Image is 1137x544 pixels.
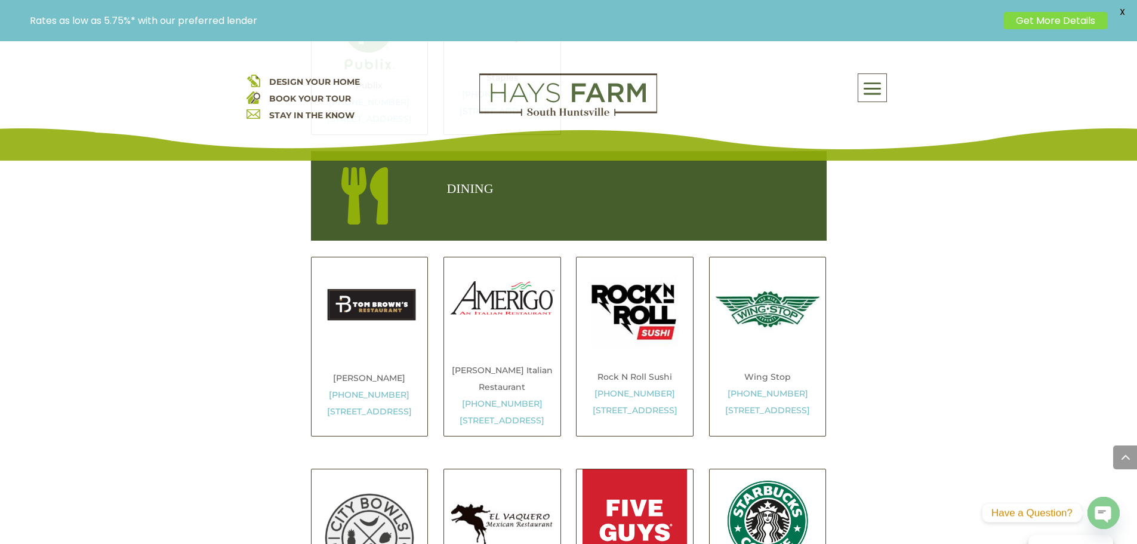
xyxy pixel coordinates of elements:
a: [STREET_ADDRESS] [327,406,412,417]
a: [PHONE_NUMBER] [462,398,543,409]
a: DESIGN YOUR HOME [269,76,360,87]
a: BOOK YOUR TOUR [269,93,351,104]
img: tombrowns [318,281,422,333]
a: [STREET_ADDRESS] [460,415,544,426]
p: [PERSON_NAME] Italian Restaurant [450,362,554,429]
h2: DINING [446,182,826,201]
span: X [1113,3,1131,21]
a: [STREET_ADDRESS] [725,405,810,416]
a: STAY IN THE KNOW [269,110,355,121]
a: Get More Details [1004,12,1107,29]
a: [PHONE_NUMBER] [728,388,808,399]
p: Rates as low as 5.75%* with our preferred lender [30,15,998,26]
p: [PERSON_NAME] [318,370,422,420]
a: [PHONE_NUMBER] [594,388,675,399]
img: wingstophaysfarm [716,257,820,362]
img: book your home tour [246,90,260,104]
a: hays farm homes huntsville development [479,108,657,119]
p: Rock N Roll Sushi [583,368,687,419]
img: rocknrollsushihaysfarm [583,257,687,362]
a: [PHONE_NUMBER] [329,389,409,400]
img: amerigo-logo-hays-farm [450,281,554,315]
span:  [341,167,388,225]
img: design your home [246,73,260,87]
img: Logo [479,73,657,116]
p: Wing Stop [716,368,820,419]
a: [STREET_ADDRESS] [593,405,677,416]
